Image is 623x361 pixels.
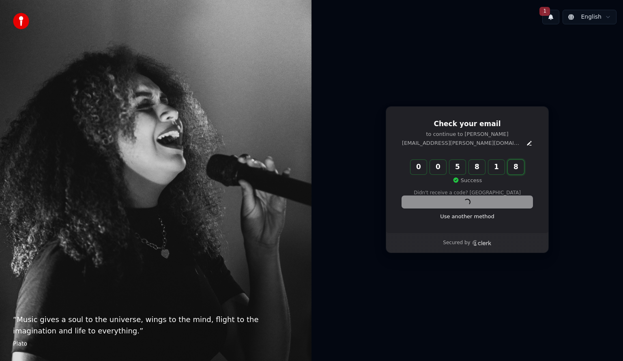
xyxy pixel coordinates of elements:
[453,177,482,184] p: Success
[13,314,299,337] p: “ Music gives a soul to the universe, wings to the mind, flight to the imagination and life to ev...
[13,13,29,29] img: youka
[443,240,470,246] p: Secured by
[402,131,533,138] p: to continue to [PERSON_NAME]
[526,140,533,146] button: Edit
[539,7,550,16] span: 1
[402,119,533,129] h1: Check your email
[410,160,540,174] input: Enter verification code
[542,10,559,24] button: 1
[13,340,299,348] footer: Plato
[402,140,523,147] p: [EMAIL_ADDRESS][PERSON_NAME][DOMAIN_NAME]
[472,240,492,246] a: Clerk logo
[440,213,494,220] a: Use another method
